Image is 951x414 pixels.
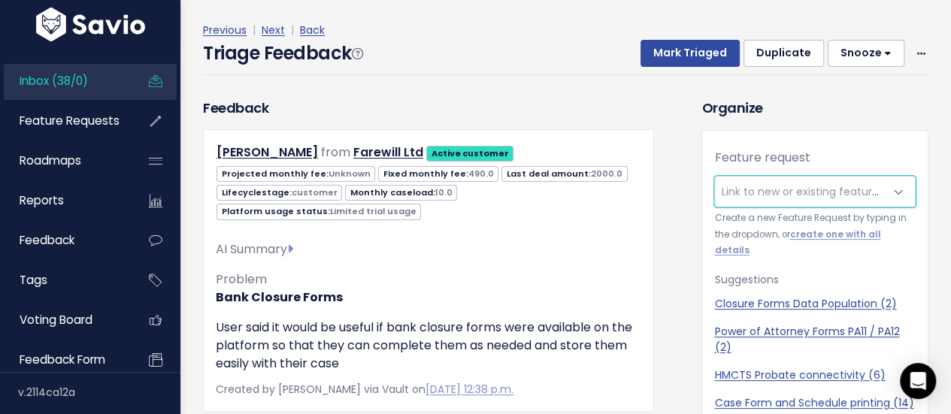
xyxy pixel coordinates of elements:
[329,168,371,180] span: Unknown
[216,319,641,373] p: User said it would be useful if bank closure forms were available on the platform so that they ca...
[20,352,105,367] span: Feedback form
[501,166,627,182] span: Last deal amount:
[300,23,325,38] a: Back
[20,232,74,248] span: Feedback
[18,373,180,412] div: v.2114ca12a
[701,98,928,118] h3: Organize
[292,186,338,198] span: customer
[900,363,936,399] div: Open Intercom Messenger
[353,144,423,161] a: Farewill Ltd
[321,144,350,161] span: from
[432,147,509,159] strong: Active customer
[4,223,125,258] a: Feedback
[714,210,916,258] small: Create a new Feature Request by typing in the dropdown, or .
[217,204,421,219] span: Platform usage status:
[262,23,285,38] a: Next
[216,270,267,288] span: Problem
[721,184,928,199] span: Link to new or existing feature request...
[4,343,125,377] a: Feedback form
[714,324,916,355] a: Power of Attorney Forms PA11 / PA12 (2)
[426,382,513,397] a: [DATE] 12:38 p.m.
[4,183,125,218] a: Reports
[468,168,494,180] span: 490.0
[4,303,125,337] a: Voting Board
[203,23,247,38] a: Previous
[714,296,916,312] a: Closure Forms Data Population (2)
[714,228,880,256] a: create one with all details
[714,270,916,289] p: Suggestions
[4,263,125,298] a: Tags
[32,8,149,41] img: logo-white.9d6f32f41409.svg
[217,166,375,182] span: Projected monthly fee:
[20,153,81,168] span: Roadmaps
[345,185,457,201] span: Monthly caseload:
[216,289,343,306] strong: Bank Closure Forms
[20,192,64,208] span: Reports
[203,98,268,118] h3: Feedback
[378,166,498,182] span: Fixed monthly fee:
[217,144,318,161] a: [PERSON_NAME]
[203,40,362,67] h4: Triage Feedback
[330,205,416,217] span: Limited trial usage
[216,240,293,258] span: AI Summary
[828,40,904,67] button: Snooze
[714,149,810,167] label: Feature request
[435,186,453,198] span: 10.0
[4,64,125,98] a: Inbox (38/0)
[714,395,916,411] a: Case Form and Schedule printing (14)
[20,113,120,128] span: Feature Requests
[20,73,88,89] span: Inbox (38/0)
[714,367,916,383] a: HMCTS Probate connectivity (6)
[744,40,824,67] button: Duplicate
[217,185,342,201] span: Lifecyclestage:
[216,382,513,397] span: Created by [PERSON_NAME] via Vault on
[4,144,125,178] a: Roadmaps
[250,23,259,38] span: |
[288,23,297,38] span: |
[591,168,622,180] span: 2000.0
[4,104,125,138] a: Feature Requests
[641,40,740,67] button: Mark Triaged
[20,312,92,328] span: Voting Board
[20,272,47,288] span: Tags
